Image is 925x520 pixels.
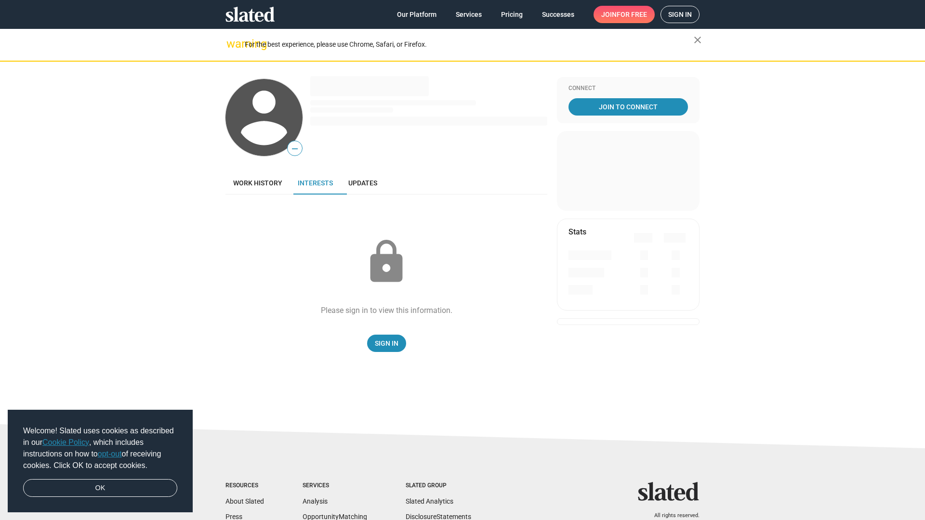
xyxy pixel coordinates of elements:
mat-icon: lock [362,238,410,286]
a: Pricing [493,6,530,23]
a: Our Platform [389,6,444,23]
div: For the best experience, please use Chrome, Safari, or Firefox. [245,38,694,51]
div: Connect [568,85,688,92]
span: Updates [348,179,377,187]
div: Resources [225,482,264,490]
a: Sign in [661,6,700,23]
a: Updates [341,171,385,195]
span: Pricing [501,6,523,23]
a: dismiss cookie message [23,479,177,497]
span: Welcome! Slated uses cookies as described in our , which includes instructions on how to of recei... [23,425,177,471]
span: Join [601,6,647,23]
span: for free [617,6,647,23]
a: Joinfor free [594,6,655,23]
a: Slated Analytics [406,497,453,505]
span: Services [456,6,482,23]
div: Services [303,482,367,490]
mat-card-title: Stats [568,227,586,237]
a: About Slated [225,497,264,505]
a: Successes [534,6,582,23]
mat-icon: warning [226,38,238,50]
span: — [288,143,302,155]
a: Sign In [367,335,406,352]
span: Sign in [668,6,692,23]
div: Slated Group [406,482,471,490]
span: Join To Connect [570,98,686,116]
a: opt-out [98,450,122,458]
a: Join To Connect [568,98,688,116]
span: Our Platform [397,6,436,23]
a: Services [448,6,489,23]
div: Please sign in to view this information. [321,305,452,315]
span: Work history [233,179,282,187]
span: Successes [542,6,574,23]
div: cookieconsent [8,410,193,513]
span: Interests [298,179,333,187]
a: Cookie Policy [42,438,89,446]
span: Sign In [375,335,398,352]
a: Work history [225,171,290,195]
a: Interests [290,171,341,195]
a: Analysis [303,497,328,505]
mat-icon: close [692,34,703,46]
